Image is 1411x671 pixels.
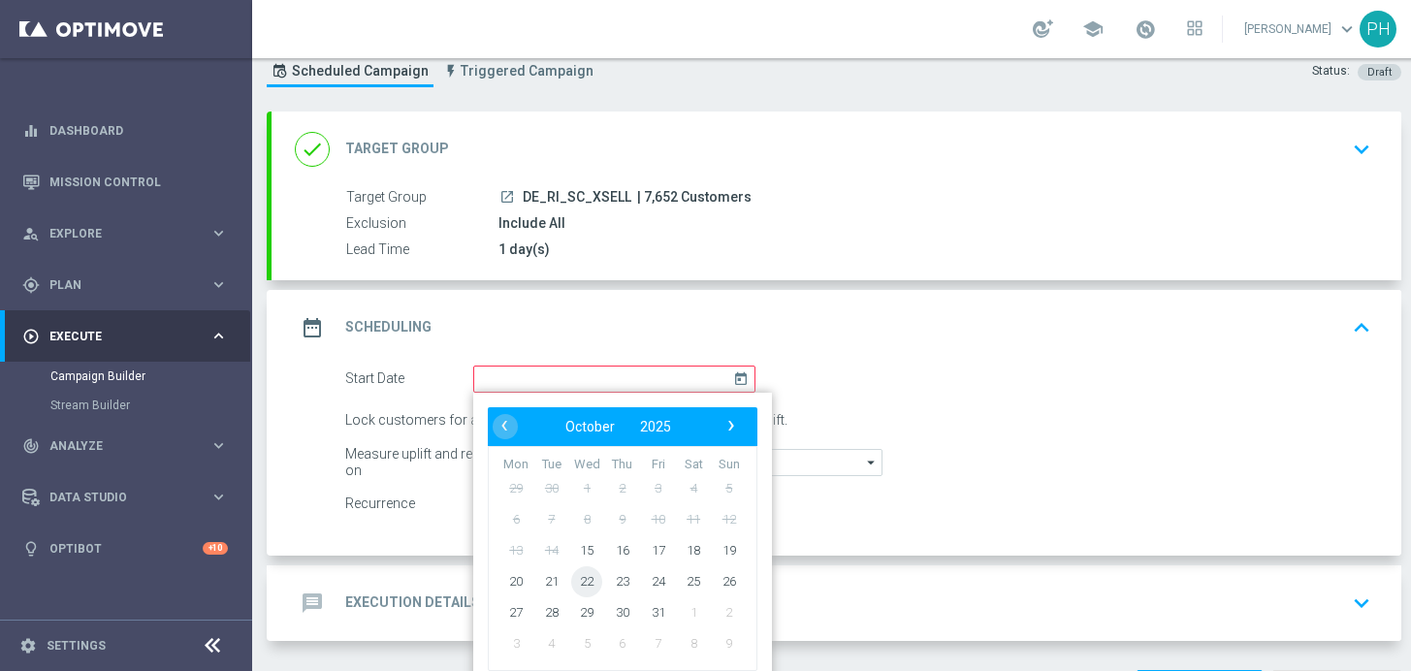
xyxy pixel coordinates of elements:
span: 2 [714,596,745,627]
span: 29 [500,472,531,503]
i: keyboard_arrow_down [1347,135,1376,164]
div: Lock customers for a duration of [345,407,572,434]
span: 6 [500,503,531,534]
span: Data Studio [49,492,209,503]
span: 30 [607,596,638,627]
th: weekday [640,457,676,473]
button: 2025 [627,414,684,439]
span: keyboard_arrow_down [1336,18,1358,40]
span: 18 [678,534,709,565]
span: 26 [714,565,745,596]
button: Mission Control [21,175,229,190]
span: Draft [1367,66,1392,79]
span: › [719,413,744,438]
span: Explore [49,228,209,240]
span: 23 [607,565,638,596]
span: Plan [49,279,209,291]
div: Execute [22,328,209,345]
div: Stream Builder [50,391,250,420]
span: 13 [500,534,531,565]
span: 4 [678,472,709,503]
span: ‹ [492,413,517,438]
div: Dashboard [22,105,228,156]
span: 12 [714,503,745,534]
div: Data Studio [22,489,209,506]
div: message Execution Details keyboard_arrow_down [295,585,1378,622]
span: October [565,419,615,434]
i: person_search [22,225,40,242]
span: Execute [49,331,209,342]
label: Exclusion [346,215,498,233]
i: keyboard_arrow_right [209,436,228,455]
i: keyboard_arrow_right [209,488,228,506]
button: track_changes Analyze keyboard_arrow_right [21,438,229,454]
i: today [733,366,755,387]
span: | 7,652 Customers [637,189,752,207]
span: 8 [571,503,602,534]
span: 3 [500,627,531,658]
span: 17 [643,534,674,565]
div: Mission Control [22,156,228,208]
i: keyboard_arrow_down [1347,589,1376,618]
label: Target Group [346,189,498,207]
div: 1 day(s) [498,240,1363,259]
i: launch [499,189,515,205]
span: 25 [678,565,709,596]
span: 19 [714,534,745,565]
span: 29 [571,596,602,627]
span: 7 [643,627,674,658]
span: 5 [571,627,602,658]
div: Recurrence [345,491,473,518]
span: 10 [643,503,674,534]
span: 2025 [640,419,671,434]
a: Stream Builder [50,398,202,413]
span: 14 [536,534,567,565]
a: Campaign Builder [50,368,202,384]
div: Explore [22,225,209,242]
i: track_changes [22,437,40,455]
h2: Target Group [345,140,449,158]
div: +10 [203,542,228,555]
span: 24 [643,565,674,596]
div: Start Date [345,366,473,393]
i: keyboard_arrow_right [209,327,228,345]
span: 11 [678,503,709,534]
button: gps_fixed Plan keyboard_arrow_right [21,277,229,293]
th: weekday [569,457,605,473]
a: Optibot [49,523,203,574]
i: date_range [295,310,330,345]
span: 7 [536,503,567,534]
th: weekday [711,457,747,473]
div: Measure uplift and response based on [345,449,572,476]
button: keyboard_arrow_down [1345,131,1378,168]
span: 22 [571,565,602,596]
i: keyboard_arrow_right [209,275,228,294]
i: keyboard_arrow_up [1347,313,1376,342]
i: keyboard_arrow_right [209,224,228,242]
span: 5 [714,472,745,503]
a: Scheduled Campaign [267,55,433,87]
div: lightbulb Optibot +10 [21,541,229,557]
span: 1 [571,472,602,503]
span: 27 [500,596,531,627]
span: 6 [607,627,638,658]
span: 9 [714,627,745,658]
div: date_range Scheduling keyboard_arrow_up [295,309,1378,346]
span: 1 [678,596,709,627]
button: ‹ [493,414,518,439]
i: settings [19,637,37,655]
div: play_circle_outline Execute keyboard_arrow_right [21,329,229,344]
th: weekday [676,457,712,473]
a: Settings [47,640,106,652]
div: Plan [22,276,209,294]
i: done [295,132,330,167]
span: 3 [643,472,674,503]
button: October [553,414,627,439]
button: person_search Explore keyboard_arrow_right [21,226,229,241]
span: 4 [536,627,567,658]
span: 16 [607,534,638,565]
span: 30 [536,472,567,503]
